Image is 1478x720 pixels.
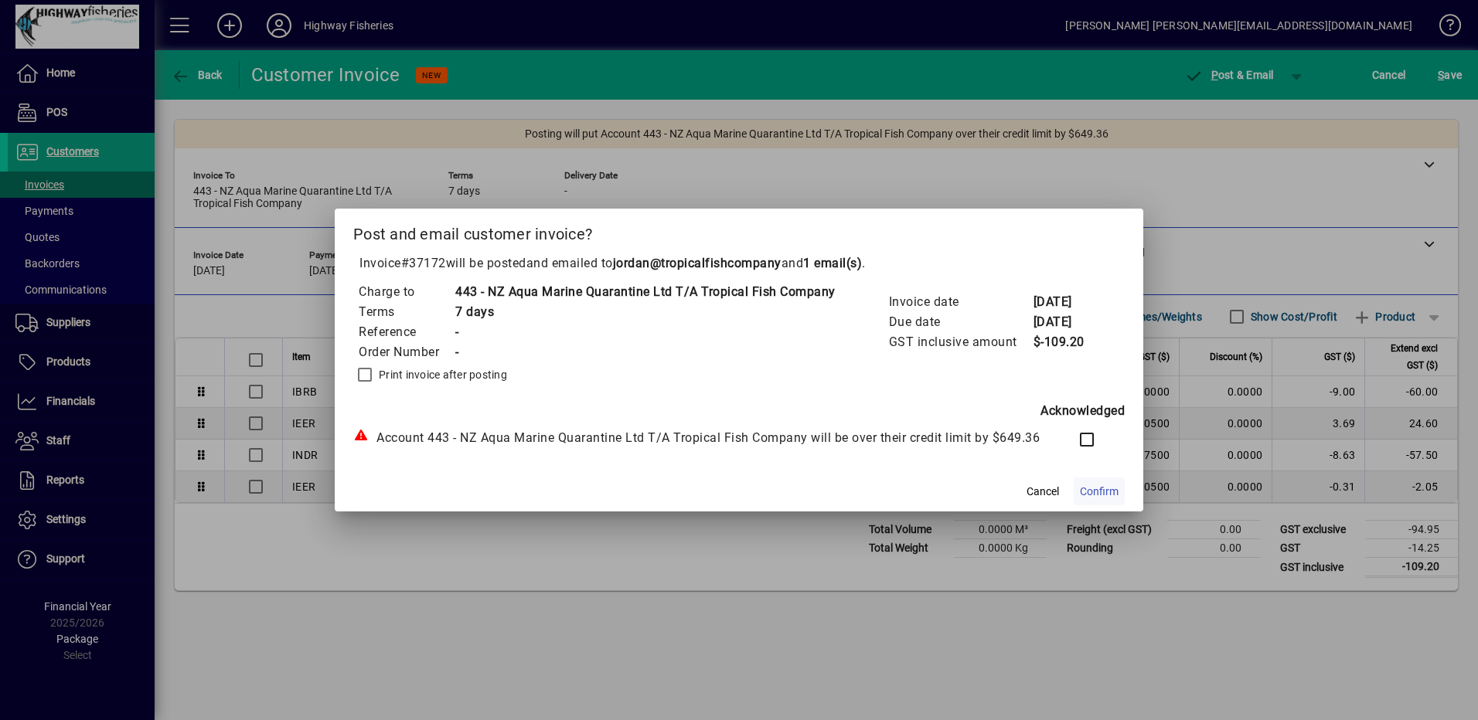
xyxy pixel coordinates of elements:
[1033,312,1095,332] td: [DATE]
[335,209,1143,253] h2: Post and email customer invoice?
[1033,292,1095,312] td: [DATE]
[376,367,507,382] label: Print invoice after posting
[358,342,455,362] td: Order Number
[888,312,1033,332] td: Due date
[888,292,1033,312] td: Invoice date
[782,256,863,270] span: and
[1027,484,1059,500] span: Cancel
[1080,484,1119,500] span: Confirm
[358,322,455,342] td: Reference
[1033,332,1095,352] td: $-109.20
[455,302,836,322] td: 7 days
[455,342,836,362] td: -
[613,256,782,270] b: jordan@tropicalfishcompany
[353,254,1125,273] p: Invoice will be posted .
[353,429,1048,447] div: Account 443 - NZ Aqua Marine Quarantine Ltd T/A Tropical Fish Company will be over their credit l...
[358,282,455,302] td: Charge to
[401,256,446,270] span: #37172
[803,256,862,270] b: 1 email(s)
[888,332,1033,352] td: GST inclusive amount
[353,402,1125,420] div: Acknowledged
[358,302,455,322] td: Terms
[526,256,863,270] span: and emailed to
[1074,477,1125,505] button: Confirm
[1018,477,1068,505] button: Cancel
[455,322,836,342] td: -
[455,282,836,302] td: 443 - NZ Aqua Marine Quarantine Ltd T/A Tropical Fish Company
